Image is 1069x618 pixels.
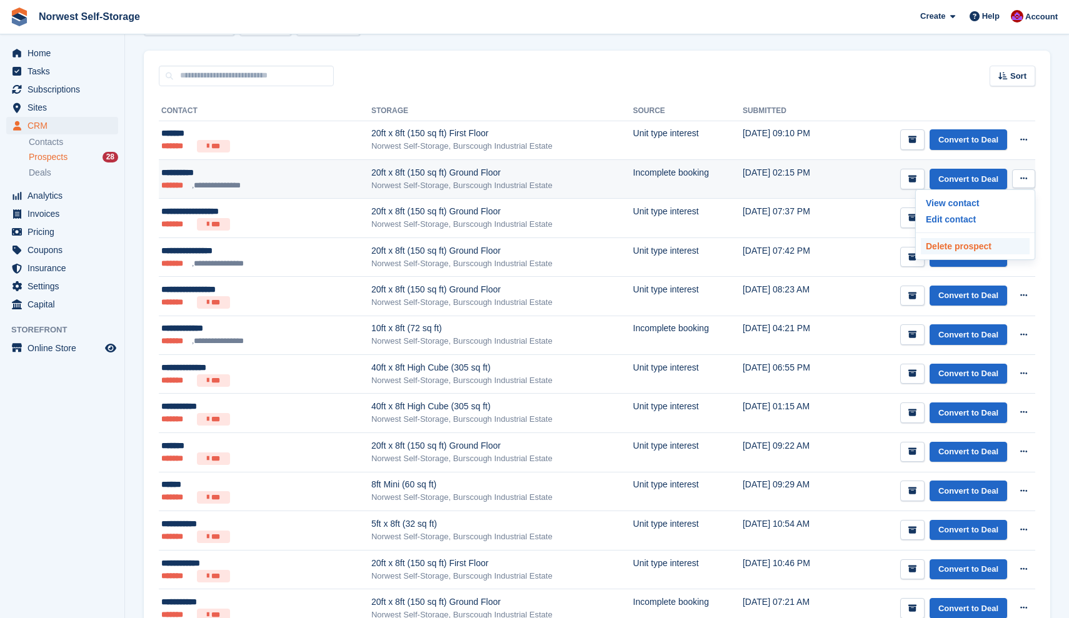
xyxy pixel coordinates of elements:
[371,400,633,413] div: 40ft x 8ft High Cube (305 sq ft)
[371,101,633,121] th: Storage
[633,160,743,199] td: Incomplete booking
[930,129,1007,150] a: Convert to Deal
[29,166,118,179] a: Deals
[743,432,840,472] td: [DATE] 09:22 AM
[930,402,1007,423] a: Convert to Deal
[11,324,124,336] span: Storefront
[743,277,840,316] td: [DATE] 08:23 AM
[743,354,840,394] td: [DATE] 06:55 PM
[371,531,633,543] div: Norwest Self-Storage, Burscough Industrial Estate
[371,570,633,582] div: Norwest Self-Storage, Burscough Industrial Estate
[371,361,633,374] div: 40ft x 8ft High Cube (305 sq ft)
[29,151,68,163] span: Prospects
[633,550,743,589] td: Unit type interest
[371,205,633,218] div: 20ft x 8ft (150 sq ft) Ground Floor
[1025,11,1058,23] span: Account
[6,339,118,357] a: menu
[371,517,633,531] div: 5ft x 8ft (32 sq ft)
[371,140,633,152] div: Norwest Self-Storage, Burscough Industrial Estate
[6,99,118,116] a: menu
[371,257,633,270] div: Norwest Self-Storage, Burscough Industrial Estate
[371,127,633,140] div: 20ft x 8ft (150 sq ft) First Floor
[28,205,103,222] span: Invoices
[371,596,633,609] div: 20ft x 8ft (150 sq ft) Ground Floor
[633,511,743,551] td: Unit type interest
[28,241,103,259] span: Coupons
[633,101,743,121] th: Source
[29,151,118,164] a: Prospects 28
[921,195,1030,211] a: View contact
[930,520,1007,541] a: Convert to Deal
[6,296,118,313] a: menu
[371,218,633,231] div: Norwest Self-Storage, Burscough Industrial Estate
[982,10,1000,22] span: Help
[743,237,840,276] td: [DATE] 07:42 PM
[1010,70,1026,82] span: Sort
[10,7,29,26] img: stora-icon-8386f47178a22dfd0bd8f6a31ec36ba5ce8667c1dd55bd0f319d3a0aa187defe.svg
[28,296,103,313] span: Capital
[371,166,633,179] div: 20ft x 8ft (150 sq ft) Ground Floor
[930,286,1007,306] a: Convert to Deal
[633,354,743,394] td: Unit type interest
[743,101,840,121] th: Submitted
[930,442,1007,462] a: Convert to Deal
[28,117,103,134] span: CRM
[28,277,103,295] span: Settings
[633,237,743,276] td: Unit type interest
[28,187,103,204] span: Analytics
[6,241,118,259] a: menu
[633,472,743,511] td: Unit type interest
[921,211,1030,227] a: Edit contact
[6,223,118,241] a: menu
[371,335,633,347] div: Norwest Self-Storage, Burscough Industrial Estate
[28,81,103,98] span: Subscriptions
[930,324,1007,345] a: Convert to Deal
[371,179,633,192] div: Norwest Self-Storage, Burscough Industrial Estate
[6,81,118,98] a: menu
[743,199,840,238] td: [DATE] 07:37 PM
[633,277,743,316] td: Unit type interest
[28,99,103,116] span: Sites
[633,199,743,238] td: Unit type interest
[930,169,1007,189] a: Convert to Deal
[6,259,118,277] a: menu
[743,550,840,589] td: [DATE] 10:46 PM
[103,152,118,162] div: 28
[743,160,840,199] td: [DATE] 02:15 PM
[921,238,1030,254] a: Delete prospect
[28,62,103,80] span: Tasks
[633,316,743,354] td: Incomplete booking
[34,6,145,27] a: Norwest Self-Storage
[28,259,103,277] span: Insurance
[743,511,840,551] td: [DATE] 10:54 AM
[743,316,840,354] td: [DATE] 04:21 PM
[371,283,633,296] div: 20ft x 8ft (150 sq ft) Ground Floor
[6,277,118,295] a: menu
[371,491,633,504] div: Norwest Self-Storage, Burscough Industrial Estate
[6,44,118,62] a: menu
[371,452,633,465] div: Norwest Self-Storage, Burscough Industrial Estate
[6,205,118,222] a: menu
[28,339,103,357] span: Online Store
[633,121,743,160] td: Unit type interest
[743,472,840,511] td: [DATE] 09:29 AM
[371,322,633,335] div: 10ft x 8ft (72 sq ft)
[371,374,633,387] div: Norwest Self-Storage, Burscough Industrial Estate
[29,136,118,148] a: Contacts
[6,117,118,134] a: menu
[930,481,1007,501] a: Convert to Deal
[6,62,118,80] a: menu
[159,101,371,121] th: Contact
[920,10,945,22] span: Create
[28,223,103,241] span: Pricing
[1011,10,1023,22] img: Daniel Grensinger
[103,341,118,356] a: Preview store
[930,559,1007,580] a: Convert to Deal
[371,296,633,309] div: Norwest Self-Storage, Burscough Industrial Estate
[371,244,633,257] div: 20ft x 8ft (150 sq ft) Ground Floor
[6,187,118,204] a: menu
[371,478,633,491] div: 8ft Mini (60 sq ft)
